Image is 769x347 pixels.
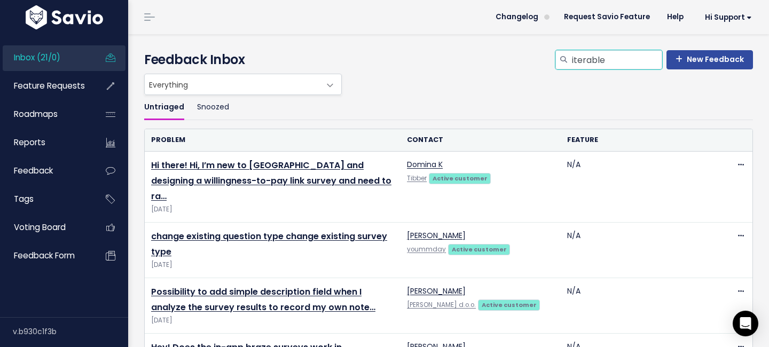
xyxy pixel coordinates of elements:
[3,215,89,240] a: Voting Board
[3,74,89,98] a: Feature Requests
[144,95,753,120] ul: Filter feature requests
[197,95,229,120] a: Snoozed
[561,129,720,151] th: Feature
[3,45,89,70] a: Inbox (21/0)
[407,159,443,170] a: Domina K
[452,245,507,254] strong: Active customer
[561,278,720,333] td: N/A
[144,74,342,95] span: Everything
[733,311,758,336] div: Open Intercom Messenger
[658,9,692,25] a: Help
[705,13,752,21] span: Hi Support
[14,222,66,233] span: Voting Board
[144,95,184,120] a: Untriaged
[14,108,58,120] span: Roadmaps
[151,159,391,202] a: Hi there! Hi, I’m new to [GEOGRAPHIC_DATA] and designing a willingness-to-pay link survey and nee...
[407,245,446,254] a: yoummday
[496,13,538,21] span: Changelog
[14,137,45,148] span: Reports
[145,129,401,151] th: Problem
[407,230,466,241] a: [PERSON_NAME]
[145,74,320,94] span: Everything
[3,243,89,268] a: Feedback form
[3,102,89,127] a: Roadmaps
[478,299,540,310] a: Active customer
[13,318,128,345] div: v.b930c1f3b
[401,129,560,151] th: Contact
[407,286,466,296] a: [PERSON_NAME]
[561,222,720,278] td: N/A
[666,50,753,69] a: New Feedback
[433,174,488,183] strong: Active customer
[151,286,375,313] a: Possibility to add simple description field when I analyze the survey results to record my own note…
[407,174,427,183] a: Tibber
[151,230,387,258] a: change existing question type change existing survey type
[3,130,89,155] a: Reports
[144,50,753,69] h4: Feedback Inbox
[23,5,106,29] img: logo-white.9d6f32f41409.svg
[14,165,53,176] span: Feedback
[14,250,75,261] span: Feedback form
[3,159,89,183] a: Feedback
[3,187,89,211] a: Tags
[571,50,662,69] input: Search inbox...
[692,9,760,26] a: Hi Support
[555,9,658,25] a: Request Savio Feature
[407,301,476,309] a: [PERSON_NAME] d.o.o.
[151,204,394,215] span: [DATE]
[561,152,720,223] td: N/A
[14,193,34,204] span: Tags
[14,52,60,63] span: Inbox (21/0)
[151,315,394,326] span: [DATE]
[482,301,537,309] strong: Active customer
[429,172,491,183] a: Active customer
[448,243,510,254] a: Active customer
[14,80,85,91] span: Feature Requests
[151,259,394,271] span: [DATE]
